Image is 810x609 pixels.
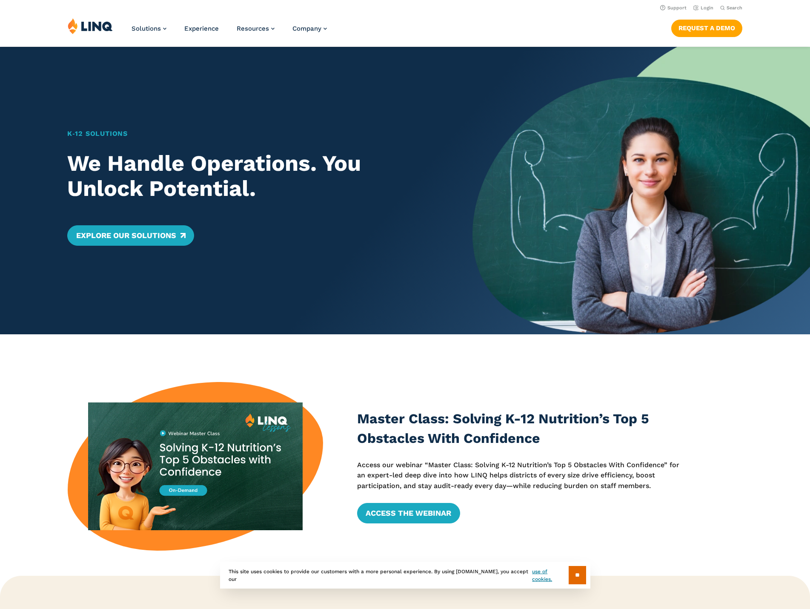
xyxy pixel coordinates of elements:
[720,5,742,11] button: Open Search Bar
[693,5,713,11] a: Login
[357,503,460,523] a: Access the Webinar
[727,5,742,11] span: Search
[132,25,161,32] span: Solutions
[671,20,742,37] a: Request a Demo
[220,562,590,589] div: This site uses cookies to provide our customers with a more personal experience. By using [DOMAIN...
[357,460,684,491] p: Access our webinar “Master Class: Solving K-12 Nutrition’s Top 5 Obstacles With Confidence” for a...
[237,25,275,32] a: Resources
[132,18,327,46] nav: Primary Navigation
[292,25,327,32] a: Company
[184,25,219,32] a: Experience
[472,47,810,334] img: Home Banner
[532,568,568,583] a: use of cookies.
[357,409,684,448] h3: Master Class: Solving K-12 Nutrition’s Top 5 Obstacles With Confidence
[132,25,166,32] a: Solutions
[671,18,742,37] nav: Button Navigation
[67,225,194,246] a: Explore Our Solutions
[237,25,269,32] span: Resources
[67,151,439,202] h2: We Handle Operations. You Unlock Potential.
[68,18,113,34] img: LINQ | K‑12 Software
[660,5,687,11] a: Support
[292,25,321,32] span: Company
[67,129,439,139] h1: K‑12 Solutions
